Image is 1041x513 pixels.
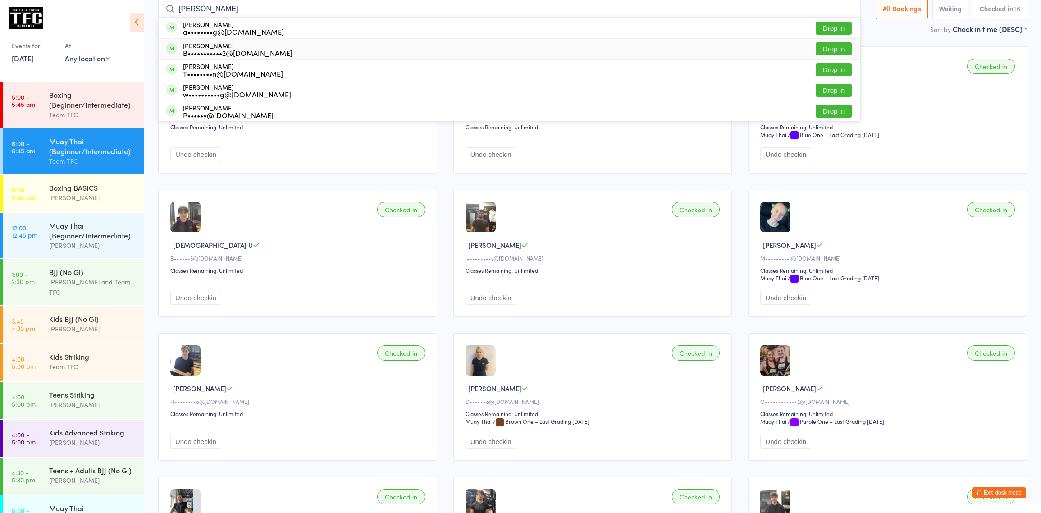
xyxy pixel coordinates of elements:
time: 12:00 - 12:45 pm [12,224,37,238]
div: [PERSON_NAME] [183,83,291,98]
div: [PERSON_NAME] [183,21,284,35]
div: 16 [1013,5,1020,13]
div: Kids BJJ (No Gi) [49,314,136,324]
div: Classes Remaining: Unlimited [760,410,1018,417]
a: [DATE] [12,53,34,63]
div: [PERSON_NAME] [49,192,136,203]
div: Muay Thai (Beginner/Intermediate) [49,220,136,240]
div: Checked in [967,202,1015,217]
img: image1748242595.png [760,345,790,376]
div: Checked in [377,202,425,217]
div: Classes Remaining: Unlimited [760,266,1018,274]
div: B••••••3@[DOMAIN_NAME] [170,254,428,262]
div: [PERSON_NAME] [183,42,292,56]
time: 4:00 - 5:00 pm [12,355,36,370]
span: / Blue One – Last Grading [DATE] [788,131,879,138]
div: Classes Remaining: Unlimited [466,123,723,131]
time: 3:45 - 4:30 pm [12,317,35,332]
span: / Blue One – Last Grading [DATE] [788,274,879,282]
span: [PERSON_NAME] [763,240,816,250]
button: Exit kiosk mode [972,487,1026,498]
div: Events for [12,38,56,53]
button: Undo checkin [760,147,811,161]
div: Check in time (DESC) [953,24,1027,34]
div: Team TFC [49,156,136,166]
button: Undo checkin [170,291,221,305]
div: Classes Remaining: Unlimited [170,123,428,131]
img: The Fight Centre Brisbane [9,7,43,29]
div: Checked in [377,345,425,361]
time: 4:00 - 5:00 pm [12,393,36,408]
a: 4:00 -5:00 pmTeens Striking[PERSON_NAME] [3,382,144,419]
button: Undo checkin [170,147,221,161]
div: Team TFC [49,110,136,120]
div: Muay Thai [760,417,786,425]
div: Teens Striking [49,389,136,399]
a: 4:00 -5:00 pmKids Advanced Striking[PERSON_NAME] [3,420,144,457]
div: Classes Remaining: Unlimited [466,266,723,274]
div: [PERSON_NAME] [49,324,136,334]
img: image1744070880.png [170,345,201,376]
time: 4:30 - 5:30 pm [12,469,35,483]
button: Drop in [816,84,852,97]
button: Undo checkin [466,435,516,449]
a: 4:00 -5:00 pmKids StrikingTeam TFC [3,344,144,381]
div: Team TFC [49,362,136,372]
a: 5:00 -5:45 amBoxing (Beginner/Intermediate)Team TFC [3,82,144,128]
button: Undo checkin [466,147,516,161]
span: [PERSON_NAME] [468,240,521,250]
a: 3:45 -4:30 pmKids BJJ (No Gi)[PERSON_NAME] [3,306,144,343]
div: Muay Thai [466,417,492,425]
img: image1705961052.png [760,202,790,232]
div: M•••••••••l@[DOMAIN_NAME] [760,254,1018,262]
div: Classes Remaining: Unlimited [760,123,1018,131]
img: image1752457675.png [170,202,201,232]
div: [PERSON_NAME] and Team TFC [49,277,136,298]
a: 9:00 -9:45 amBoxing BASICS[PERSON_NAME] [3,175,144,212]
div: [PERSON_NAME] [183,63,283,77]
div: Classes Remaining: Unlimited [466,410,723,417]
div: Checked in [967,345,1015,361]
button: Undo checkin [170,435,221,449]
img: image1736544955.png [466,202,496,232]
div: Checked in [967,59,1015,74]
div: D••••••e@[DOMAIN_NAME] [466,398,723,405]
time: 5:00 - 5:45 am [12,93,35,108]
a: 1:00 -2:30 pmBJJ (No Gi)[PERSON_NAME] and Team TFC [3,259,144,305]
div: Checked in [672,202,720,217]
div: B•••••••••••2@[DOMAIN_NAME] [183,49,292,56]
a: 6:00 -6:45 amMuay Thai (Beginner/Intermediate)Team TFC [3,128,144,174]
button: Drop in [816,22,852,35]
div: Checked in [672,489,720,504]
button: Undo checkin [466,291,516,305]
label: Sort by [930,25,951,34]
div: Checked in [967,489,1015,504]
div: [PERSON_NAME] [183,104,274,119]
div: Checked in [672,345,720,361]
span: [PERSON_NAME] [763,384,816,393]
div: At [65,38,110,53]
div: Muay Thai [760,274,786,282]
div: T••••••••n@[DOMAIN_NAME] [183,70,283,77]
div: BJJ (No Gi) [49,267,136,277]
div: [PERSON_NAME] [49,437,136,448]
button: Drop in [816,63,852,76]
a: 4:30 -5:30 pmTeens + Adults BJJ (No Gi)[PERSON_NAME] [3,458,144,495]
div: a••••••••g@[DOMAIN_NAME] [183,28,284,35]
div: Boxing BASICS [49,183,136,192]
span: [PERSON_NAME] [173,384,226,393]
span: / Brown One – Last Grading [DATE] [493,417,589,425]
div: Any location [65,53,110,63]
div: Teens + Adults BJJ (No Gi) [49,465,136,475]
div: Kids Striking [49,352,136,362]
div: [PERSON_NAME] [49,399,136,410]
div: H••••••••e@[DOMAIN_NAME] [170,398,428,405]
div: w••••••••••g@[DOMAIN_NAME] [183,91,291,98]
a: 12:00 -12:45 pmMuay Thai (Beginner/Intermediate)[PERSON_NAME] [3,213,144,258]
div: j•••••••••s@[DOMAIN_NAME] [466,254,723,262]
button: Drop in [816,105,852,118]
div: Boxing (Beginner/Intermediate) [49,90,136,110]
div: Checked in [377,489,425,504]
div: N••••••••••••••••0@[DOMAIN_NAME] [760,111,1018,119]
span: / Purple One – Last Grading [DATE] [788,417,884,425]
